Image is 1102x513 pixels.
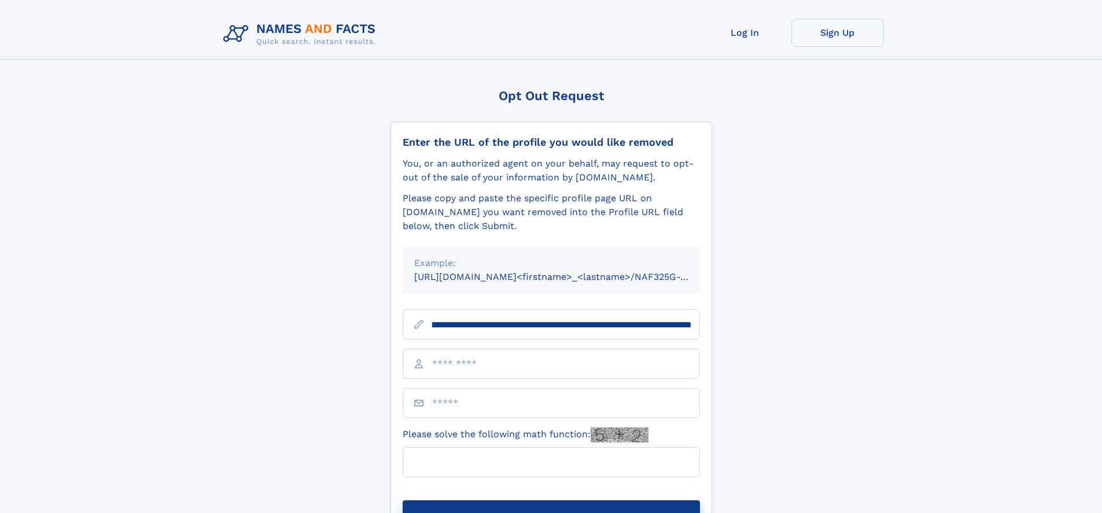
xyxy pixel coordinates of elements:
[219,19,385,50] img: Logo Names and Facts
[791,19,884,47] a: Sign Up
[699,19,791,47] a: Log In
[403,136,700,149] div: Enter the URL of the profile you would like removed
[390,88,712,103] div: Opt Out Request
[403,427,648,442] label: Please solve the following math function:
[414,271,722,282] small: [URL][DOMAIN_NAME]<firstname>_<lastname>/NAF325G-xxxxxxxx
[414,256,688,270] div: Example:
[403,191,700,233] div: Please copy and paste the specific profile page URL on [DOMAIN_NAME] you want removed into the Pr...
[403,157,700,184] div: You, or an authorized agent on your behalf, may request to opt-out of the sale of your informatio...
